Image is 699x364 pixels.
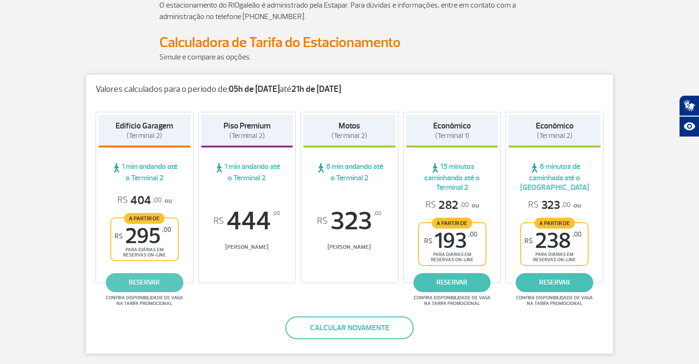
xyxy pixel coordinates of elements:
[426,198,479,213] p: ou
[162,226,171,234] sup: ,00
[537,131,573,140] span: (Terminal 2)
[426,198,469,213] span: 282
[524,230,582,252] span: 238
[291,84,341,95] strong: 21h de [DATE]
[515,295,594,306] span: Confira disponibilidade de vaga na tarifa promocional
[285,316,414,339] button: Calcular novamente
[468,230,477,238] sup: ,00
[516,273,593,292] a: reservar
[524,237,533,245] sup: R$
[424,230,477,252] span: 193
[303,162,396,183] span: 6 min andando até o Terminal 2
[159,51,540,63] p: Simule e compare as opções.
[339,121,360,131] strong: Motos
[201,162,293,183] span: 1 min andando até o Terminal 2
[435,131,469,140] span: (Terminal 1)
[201,244,293,251] span: [PERSON_NAME]
[534,217,575,228] span: A partir de
[159,34,540,51] h2: Calculadora de Tarifa do Estacionamento
[105,295,184,306] span: Confira disponibilidade de vaga na tarifa promocional
[679,116,699,137] button: Abrir recursos assistivos.
[96,84,603,95] p: Valores calculados para o período de: até
[214,216,224,226] sup: R$
[331,131,367,140] span: (Terminal 2)
[229,84,280,95] strong: 05h de [DATE]
[573,230,582,238] sup: ,00
[508,162,601,192] span: 6 minutos de caminhada até o [GEOGRAPHIC_DATA]
[116,121,173,131] strong: Edifício Garagem
[115,226,171,247] span: 295
[432,217,472,228] span: A partir de
[124,213,165,224] span: A partir de
[229,131,265,140] span: (Terminal 2)
[119,247,170,258] span: para diárias em reservas on-line
[529,252,580,263] span: para diárias em reservas on-line
[223,121,271,131] strong: Piso Premium
[303,244,396,251] span: [PERSON_NAME]
[106,273,183,292] a: reservar
[317,216,328,226] sup: R$
[303,208,396,234] span: 323
[427,252,477,263] span: para diárias em reservas on-line
[679,95,699,137] div: Plugin de acessibilidade da Hand Talk.
[201,208,293,234] span: 444
[536,121,573,131] strong: Econômico
[406,162,498,192] span: 15 minutos caminhando até o Terminal 2
[374,208,381,219] sup: ,00
[115,232,123,240] sup: R$
[412,295,492,306] span: Confira disponibilidade de vaga na tarifa promocional
[126,131,162,140] span: (Terminal 2)
[424,237,432,245] sup: R$
[98,162,191,183] span: 1 min andando até o Terminal 2
[528,198,571,213] span: 323
[272,208,280,219] sup: ,00
[117,193,172,208] p: ou
[528,198,581,213] p: ou
[117,193,162,208] span: 404
[433,121,471,131] strong: Econômico
[679,95,699,116] button: Abrir tradutor de língua de sinais.
[413,273,491,292] a: reservar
